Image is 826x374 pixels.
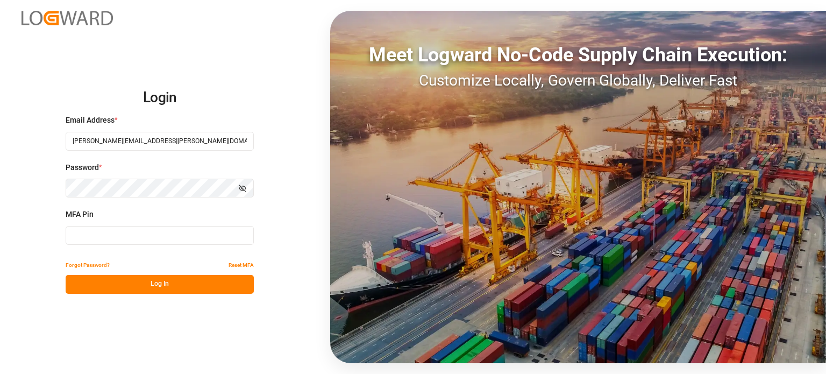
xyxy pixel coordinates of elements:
div: Meet Logward No-Code Supply Chain Execution: [330,40,826,69]
span: Email Address [66,115,115,126]
span: Password [66,162,99,173]
span: MFA Pin [66,209,94,220]
img: Logward_new_orange.png [22,11,113,25]
button: Forgot Password? [66,256,110,275]
div: Customize Locally, Govern Globally, Deliver Fast [330,69,826,92]
button: Log In [66,275,254,294]
input: Enter your email [66,132,254,151]
button: Reset MFA [229,256,254,275]
h2: Login [66,81,254,115]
